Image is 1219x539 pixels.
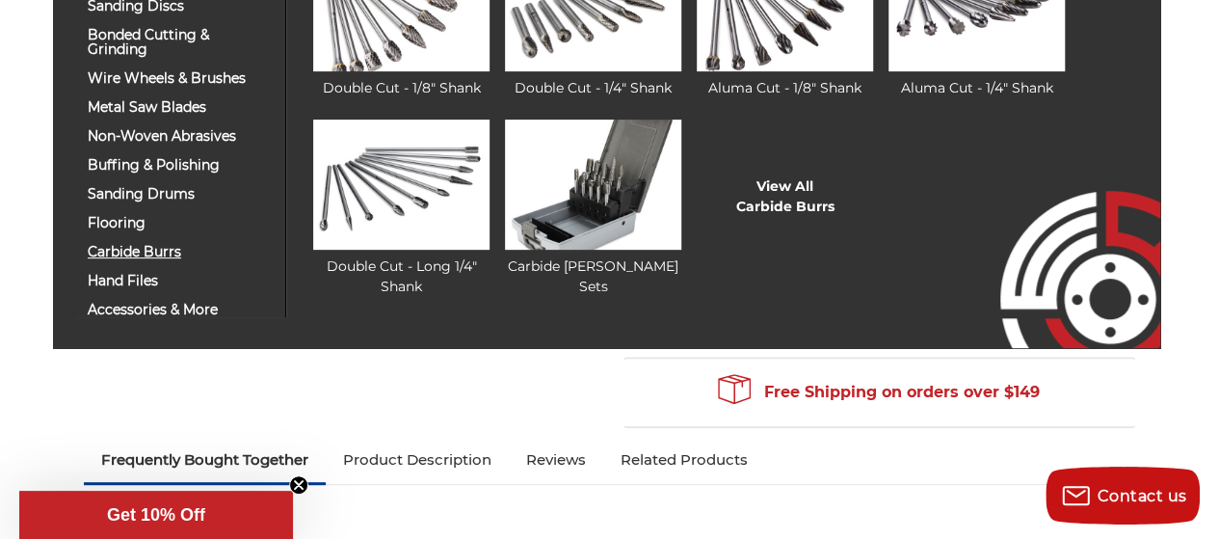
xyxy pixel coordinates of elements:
span: carbide burrs [88,245,271,259]
span: metal saw blades [88,100,271,115]
span: non-woven abrasives [88,129,271,144]
span: accessories & more [88,303,271,317]
a: Double Cut - Long 1/4" Shank [313,120,489,297]
img: Double Cut - Long 1/4" Shank [313,120,489,250]
a: View AllCarbide Burrs [736,176,835,217]
span: hand files [88,274,271,288]
img: Empire Abrasives Logo Image [966,134,1160,348]
span: buffing & polishing [88,158,271,173]
span: Contact us [1098,487,1187,505]
a: Carbide [PERSON_NAME] Sets [505,120,680,297]
img: Carbide Burr Sets [505,120,680,250]
a: Related Products [603,439,765,481]
span: bonded cutting & grinding [88,28,271,57]
a: Product Description [326,439,509,481]
button: Close teaser [289,475,308,495]
a: Frequently Bought Together [84,439,326,481]
span: wire wheels & brushes [88,71,271,86]
button: Contact us [1046,467,1200,525]
span: Free Shipping on orders over $149 [718,373,1040,412]
span: sanding drums [88,187,271,202]
span: flooring [88,216,271,230]
span: Get 10% Off [107,505,205,525]
a: Reviews [509,439,603,481]
div: Get 10% OffClose teaser [19,491,293,539]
